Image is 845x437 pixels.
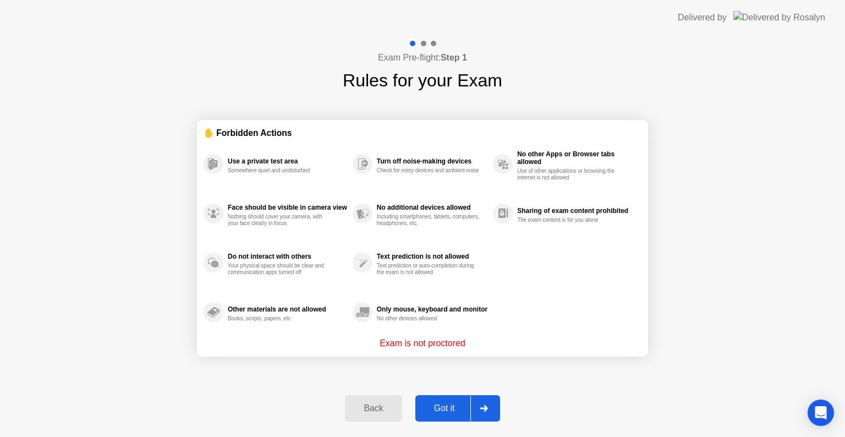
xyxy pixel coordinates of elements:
div: ✋ Forbidden Actions [204,127,641,139]
div: Including smartphones, tablets, computers, headphones, etc. [377,214,481,227]
div: Nothing should cover your camera, with your face clearly in focus [228,214,332,227]
button: Got it [415,395,500,422]
div: Your physical space should be clear and communication apps turned off [228,263,332,276]
div: No other Apps or Browser tabs allowed [517,150,636,166]
div: Face should be visible in camera view [228,204,347,211]
img: Delivered by Rosalyn [733,11,825,24]
div: The exam content is for you alone [517,217,621,223]
div: Other materials are not allowed [228,305,347,313]
p: Exam is not proctored [380,337,465,350]
div: Delivered by [678,11,727,24]
div: Only mouse, keyboard and monitor [377,305,487,313]
div: Books, scripts, papers, etc [228,315,332,322]
h4: Exam Pre-flight: [378,51,467,64]
div: Check for noisy devices and ambient noise [377,167,481,174]
div: Text prediction is not allowed [377,253,487,260]
div: Text prediction or auto-completion during the exam is not allowed [377,263,481,276]
div: Got it [419,403,470,413]
div: Open Intercom Messenger [808,400,834,426]
div: No additional devices allowed [377,204,487,211]
div: Back [348,403,398,413]
div: Use of other applications or browsing the internet is not allowed [517,168,621,181]
div: Do not interact with others [228,253,347,260]
div: Use a private test area [228,157,347,165]
div: No other devices allowed [377,315,481,322]
div: Turn off noise-making devices [377,157,487,165]
div: Sharing of exam content prohibited [517,207,636,215]
h1: Rules for your Exam [343,67,502,94]
button: Back [345,395,402,422]
div: Somewhere quiet and undisturbed [228,167,332,174]
b: Step 1 [441,53,467,62]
